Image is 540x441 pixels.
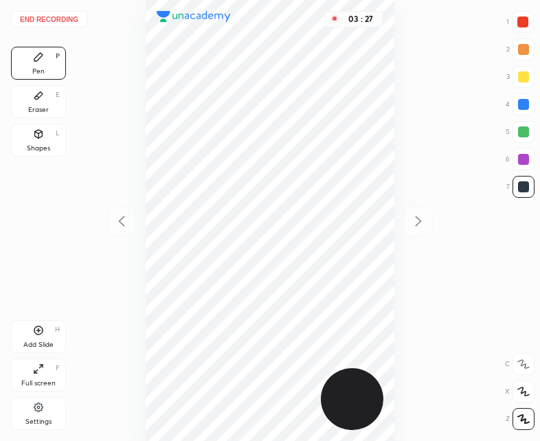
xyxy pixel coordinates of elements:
div: C [505,353,535,375]
button: End recording [11,11,87,27]
div: Eraser [28,106,49,113]
div: F [56,365,60,372]
div: Pen [32,68,45,75]
div: 7 [506,176,535,198]
div: Shapes [27,145,50,152]
div: 6 [506,148,535,170]
div: 5 [506,121,535,143]
div: Z [506,408,535,430]
div: Settings [25,418,52,425]
div: P [56,53,60,60]
div: 03 : 27 [344,14,377,24]
div: Add Slide [23,341,54,348]
div: L [56,130,60,137]
div: 1 [506,11,534,33]
div: Full screen [21,380,56,387]
div: H [55,326,60,333]
div: X [505,381,535,403]
div: 4 [506,93,535,115]
img: logo.38c385cc.svg [157,11,231,22]
div: 2 [506,38,535,60]
div: E [56,91,60,98]
div: 3 [506,66,535,88]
